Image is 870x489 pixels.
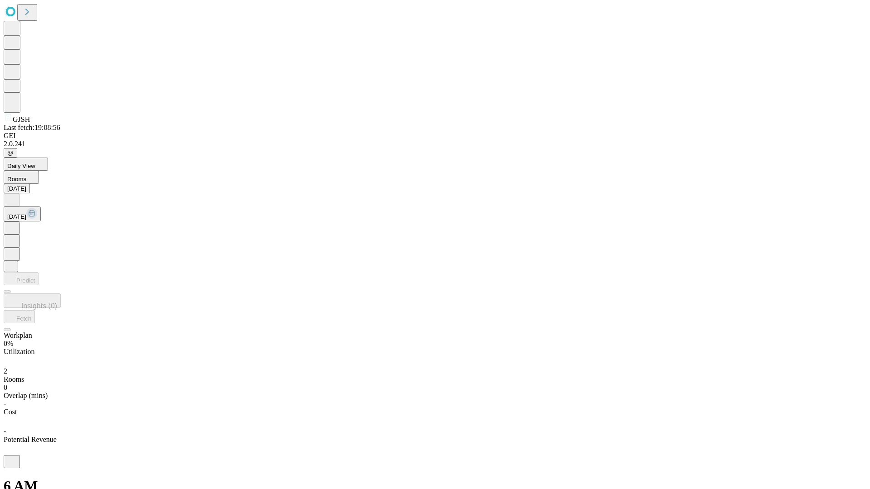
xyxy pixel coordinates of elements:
span: Workplan [4,331,32,339]
span: 0 [4,384,7,391]
span: Insights (0) [21,302,57,310]
span: Cost [4,408,17,416]
span: Rooms [4,375,24,383]
button: Insights (0) [4,293,61,308]
span: Overlap (mins) [4,392,48,399]
button: Fetch [4,310,35,323]
span: Utilization [4,348,34,355]
span: Rooms [7,176,26,182]
span: Last fetch: 19:08:56 [4,124,60,131]
button: Predict [4,272,39,285]
span: - [4,400,6,407]
span: [DATE] [7,213,26,220]
span: GJSH [13,115,30,123]
button: Rooms [4,171,39,184]
span: 0% [4,340,13,347]
button: Daily View [4,158,48,171]
span: - [4,427,6,435]
button: [DATE] [4,206,41,221]
span: 2 [4,367,7,375]
span: @ [7,149,14,156]
div: 2.0.241 [4,140,866,148]
span: Daily View [7,163,35,169]
div: GEI [4,132,866,140]
button: [DATE] [4,184,30,193]
span: Potential Revenue [4,436,57,443]
button: @ [4,148,17,158]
